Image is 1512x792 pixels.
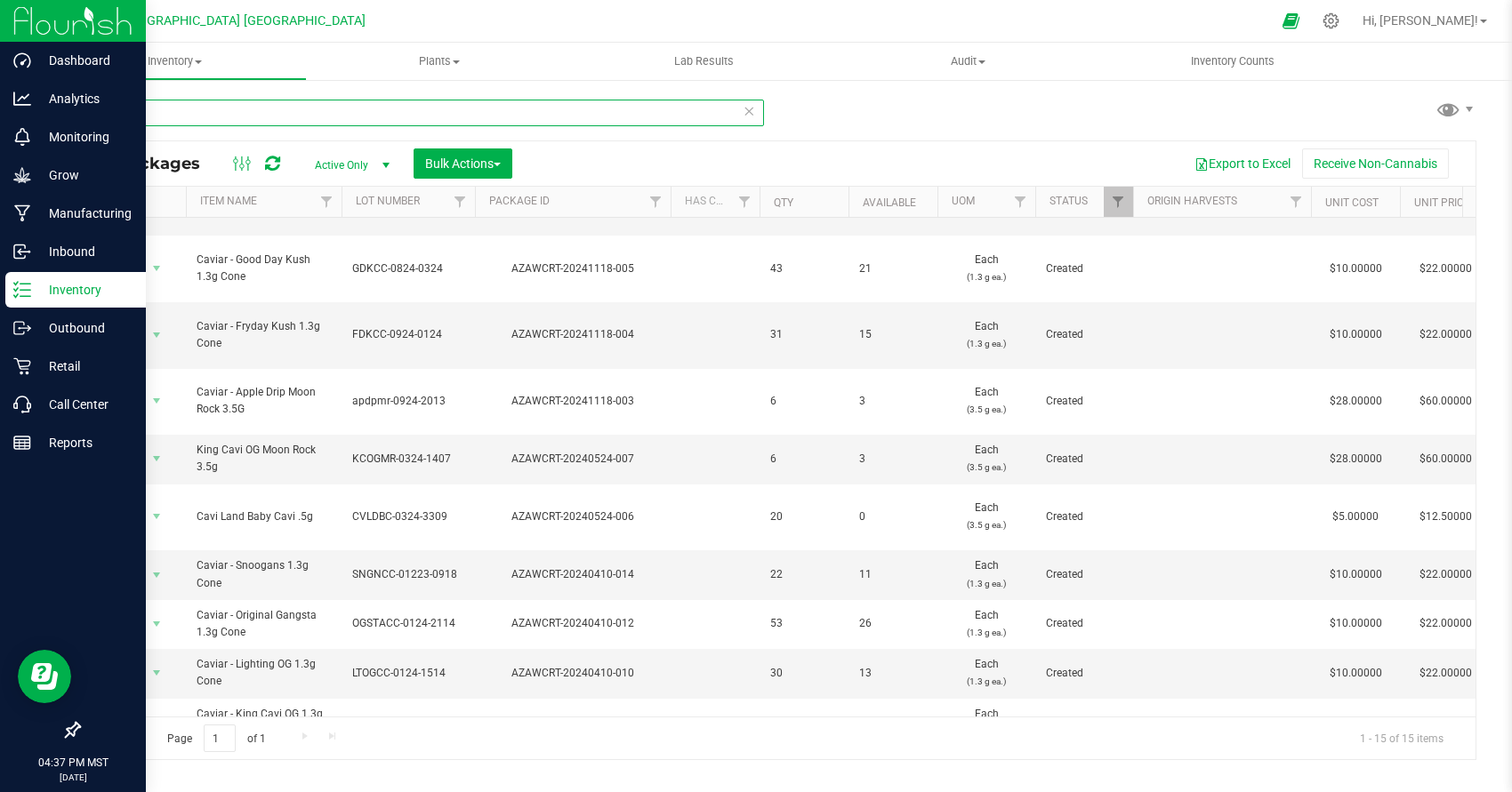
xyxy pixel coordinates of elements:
[13,396,31,413] inline-svg: Call Center
[197,656,331,690] span: Caviar - Lighting OG 1.3g Cone
[146,388,168,413] span: select
[446,187,475,217] a: Filter
[352,508,464,525] span: CVLDBC-0324-3309
[152,724,280,752] span: Page of 1
[1046,260,1122,277] span: Created
[1167,53,1299,69] span: Inventory Counts
[308,53,570,69] span: Plants
[952,195,975,207] a: UOM
[1282,187,1311,217] a: Filter
[1046,714,1122,731] span: Created
[1411,256,1481,282] span: $22.00000
[52,13,366,28] span: [US_STATE][GEOGRAPHIC_DATA] [GEOGRAPHIC_DATA]
[770,665,838,682] span: 30
[770,615,838,632] span: 53
[948,442,1025,476] span: Each
[1046,451,1122,468] span: Created
[352,260,464,277] span: GDKCC-0824-0324
[13,204,31,222] inline-svg: Manufacturing
[197,318,331,352] span: Caviar - Fryday Kush 1.3g Cone
[1311,302,1400,369] td: $10.00000
[414,148,512,179] button: Bulk Actions
[197,508,331,525] span: Cavi Land Baby Cavi .5g
[13,166,31,184] inline-svg: Grow
[948,624,1025,641] p: (1.3 g ea.)
[1302,148,1449,179] button: Receive Non-Cannabis
[78,100,764,126] input: Search Package ID, Item Name, SKU, Lot or Part Number...
[352,566,464,583] span: SNGNCC-01223-0918
[1311,236,1400,302] td: $10.00000
[770,714,838,731] span: 102
[356,195,420,207] a: Lot Number
[197,706,331,740] span: Caviar - King Cavi OG 1.3g Cone
[572,43,836,80] a: Lab Results
[1311,649,1400,698] td: $10.00000
[307,43,571,80] a: Plants
[1363,13,1478,28] span: Hi, [PERSON_NAME]!
[472,260,673,277] div: AZAWCRT-20241118-005
[859,508,927,525] span: 0
[1411,446,1481,472] span: $60.00000
[1320,12,1342,29] div: Manage settings
[948,607,1025,641] span: Each
[146,710,168,735] span: select
[1311,484,1400,551] td: $5.00000
[770,451,838,468] span: 6
[489,195,550,207] a: Package ID
[836,43,1100,80] a: Audit
[146,323,168,348] span: select
[352,615,464,632] span: OGSTACC-0124-2114
[197,252,331,285] span: Caviar - Good Day Kush 1.3g Cone
[425,156,501,171] span: Bulk Actions
[1104,187,1133,217] a: Filter
[671,187,760,218] th: Has COA
[1411,562,1481,588] span: $22.00000
[31,88,138,109] p: Analytics
[1346,724,1458,751] span: 1 - 15 of 15 items
[472,326,673,343] div: AZAWCRT-20241118-004
[1046,615,1122,632] span: Created
[13,281,31,299] inline-svg: Inventory
[472,508,673,525] div: AZAWCRT-20240524-006
[312,187,342,217] a: Filter
[948,459,1025,476] p: (3.5 g ea.)
[44,53,306,69] span: Inventory
[859,615,927,632] span: 26
[948,318,1025,352] span: Each
[1411,504,1481,530] span: $12.50000
[770,508,838,525] span: 20
[1046,508,1122,525] span: Created
[1411,660,1481,686] span: $22.00000
[13,52,31,69] inline-svg: Dashboard
[770,393,838,410] span: 6
[1271,4,1311,38] span: Open Ecommerce Menu
[204,724,236,752] input: 1
[859,665,927,682] span: 13
[948,252,1025,285] span: Each
[1046,393,1122,410] span: Created
[352,393,464,410] span: apdpmr-0924-2013
[948,706,1025,740] span: Each
[472,714,673,731] div: AZAWCRT-20240410-008
[200,195,257,207] a: Item Name
[859,326,927,343] span: 15
[948,557,1025,591] span: Each
[8,755,138,771] p: 04:37 PM MST
[730,187,760,217] a: Filter
[352,665,464,682] span: LTOGCC-0124-1514
[948,335,1025,352] p: (1.3 g ea.)
[1311,550,1400,599] td: $10.00000
[1311,369,1400,436] td: $28.00000
[1046,326,1122,343] span: Created
[1414,196,1470,209] a: Unit Price
[31,203,138,224] p: Manufacturing
[1411,388,1481,414] span: $60.00000
[31,164,138,186] p: Grow
[1411,709,1481,735] span: $22.00000
[13,434,31,452] inline-svg: Reports
[31,241,138,262] p: Inbound
[948,384,1025,418] span: Each
[770,260,838,277] span: 43
[146,256,168,281] span: select
[650,53,758,69] span: Lab Results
